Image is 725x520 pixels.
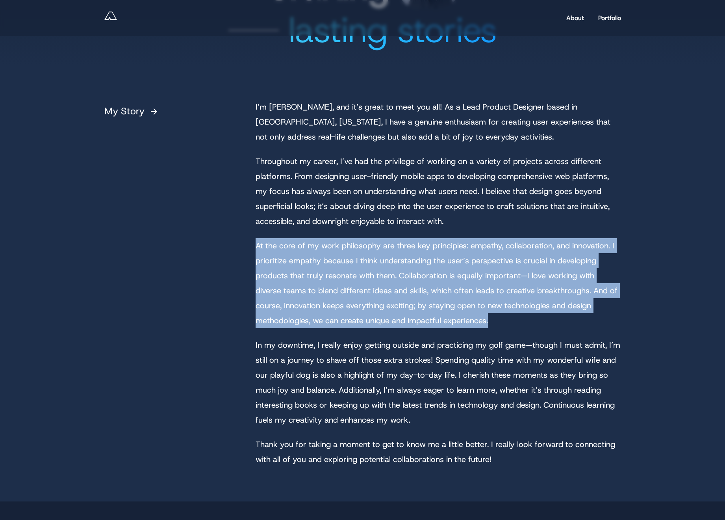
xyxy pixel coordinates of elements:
a: Portfolio [598,11,621,26]
h4: My Story [104,99,159,123]
a: Andy Reff - Lead Product Designer [104,9,117,27]
p: In my downtime, I really enjoy getting outside and practicing my golf game—though I must admit, I... [256,337,621,427]
p: Thank you for taking a moment to get to know me a little better. I really look forward to connect... [256,437,621,467]
a: About [566,11,584,26]
p: Throughout my career, I’ve had the privilege of working on a variety of projects across different... [256,154,621,229]
div: lasting stories [104,9,621,52]
p: At the core of my work philosophy are three key principles: empathy, collaboration, and innovatio... [256,238,621,328]
p: I’m [PERSON_NAME], and it’s great to meet you all! As a Lead Product Designer based in [GEOGRAPHI... [256,99,621,144]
